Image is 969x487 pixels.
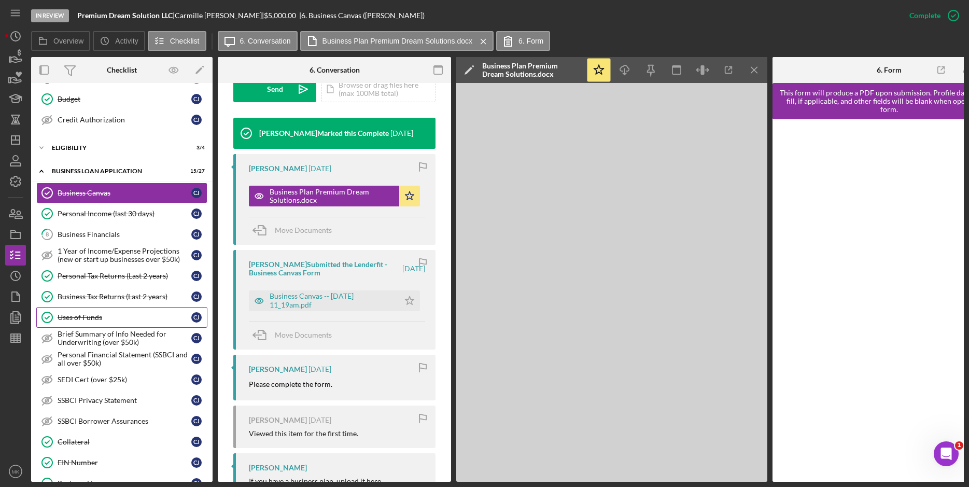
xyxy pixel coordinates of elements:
[191,437,202,447] div: C J
[240,37,291,45] label: 6. Conversation
[249,429,358,438] div: Viewed this item for the first time.
[58,417,191,425] div: SSBCI Borrower Assurances
[36,307,207,328] a: Uses of FundsCJ
[191,374,202,385] div: C J
[496,31,550,51] button: 6. Form
[877,66,902,74] div: 6. Form
[36,224,207,245] a: 8Business FinancialsCJ
[264,11,299,20] div: $5,000.00
[191,94,202,104] div: C J
[148,31,206,51] button: Checklist
[270,188,394,204] div: Business Plan Premium Dream Solutions.docx
[518,37,543,45] label: 6. Form
[58,458,191,467] div: EIN Number
[191,416,202,426] div: C J
[249,322,342,348] button: Move Documents
[52,145,179,151] div: ELIGIBILITY
[170,37,200,45] label: Checklist
[955,441,963,450] span: 1
[402,265,425,273] time: 2025-07-28 15:19
[36,328,207,349] a: Brief Summary of Info Needed for Underwriting (over $50k)CJ
[191,208,202,219] div: C J
[308,416,331,424] time: 2025-07-25 18:01
[249,365,307,373] div: [PERSON_NAME]
[909,5,940,26] div: Complete
[36,203,207,224] a: Personal Income (last 30 days)CJ
[310,66,360,74] div: 6. Conversation
[115,37,138,45] label: Activity
[191,395,202,406] div: C J
[36,109,207,130] a: Credit AuthorizationCJ
[12,469,20,475] text: MK
[191,188,202,198] div: C J
[456,83,767,482] iframe: Document Preview
[249,217,342,243] button: Move Documents
[249,164,307,173] div: [PERSON_NAME]
[58,396,191,405] div: SSBCI Privacy Statement
[249,186,420,206] button: Business Plan Premium Dream Solutions.docx
[46,231,49,238] tspan: 8
[300,31,494,51] button: Business Plan Premium Dream Solutions.docx
[58,210,191,218] div: Personal Income (last 30 days)
[52,168,179,174] div: BUSINESS LOAN APPLICATION
[36,349,207,369] a: Personal Financial Statement (SSBCI and all over $50k)CJ
[390,129,413,137] time: 2025-07-28 16:18
[249,260,401,277] div: [PERSON_NAME] Submitted the Lenderfit - Business Canvas Form
[270,292,394,309] div: Business Canvas -- [DATE] 11_19am.pdf
[53,37,83,45] label: Overview
[36,390,207,411] a: SSBCI Privacy StatementCJ
[191,457,202,468] div: C J
[191,271,202,281] div: C J
[77,11,175,20] div: |
[58,247,191,263] div: 1 Year of Income/Expense Projections (new or start up businesses over $50k)
[322,37,472,45] label: Business Plan Premium Dream Solutions.docx
[249,464,307,472] div: [PERSON_NAME]
[93,31,145,51] button: Activity
[58,230,191,239] div: Business Financials
[934,441,959,466] iframe: Intercom live chat
[58,351,191,367] div: Personal Financial Statement (SSBCI and all over $50k)
[191,333,202,343] div: C J
[36,183,207,203] a: Business CanvasCJ
[233,76,316,102] button: Send
[191,312,202,323] div: C J
[58,330,191,346] div: Brief Summary of Info Needed for Underwriting (over $50k)
[36,266,207,286] a: Personal Tax Returns (Last 2 years)CJ
[299,11,425,20] div: | 6. Business Canvas ([PERSON_NAME])
[58,313,191,322] div: Uses of Funds
[275,226,332,234] span: Move Documents
[191,229,202,240] div: C J
[31,31,90,51] button: Overview
[36,286,207,307] a: Business Tax Returns (Last 2 years)CJ
[31,9,69,22] div: In Review
[36,411,207,432] a: SSBCI Borrower AssurancesCJ
[36,432,207,452] a: CollateralCJ
[36,369,207,390] a: SEDI Cert (over $25k)CJ
[191,250,202,260] div: C J
[191,115,202,125] div: C J
[36,89,207,109] a: BudgetCJ
[249,290,420,311] button: Business Canvas -- [DATE] 11_19am.pdf
[308,164,331,173] time: 2025-07-28 15:20
[191,354,202,364] div: C J
[899,5,964,26] button: Complete
[77,11,173,20] b: Premium Dream Solution LLC
[191,291,202,302] div: C J
[5,461,26,482] button: MK
[58,293,191,301] div: Business Tax Returns (Last 2 years)
[482,62,581,78] div: Business Plan Premium Dream Solutions.docx
[58,438,191,446] div: Collateral
[308,365,331,373] time: 2025-07-28 14:15
[259,129,389,137] div: [PERSON_NAME] Marked this Complete
[58,116,191,124] div: Credit Authorization
[107,66,137,74] div: Checklist
[218,31,298,51] button: 6. Conversation
[267,76,283,102] div: Send
[58,272,191,280] div: Personal Tax Returns (Last 2 years)
[36,245,207,266] a: 1 Year of Income/Expense Projections (new or start up businesses over $50k)CJ
[186,145,205,151] div: 3 / 4
[249,416,307,424] div: [PERSON_NAME]
[36,452,207,473] a: EIN NumberCJ
[58,95,191,103] div: Budget
[275,330,332,339] span: Move Documents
